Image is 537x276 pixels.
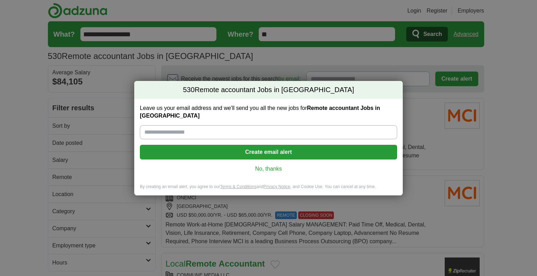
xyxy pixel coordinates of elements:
span: 530 [183,85,194,95]
a: Terms & Conditions [220,184,256,189]
h2: Remote accountant Jobs in [GEOGRAPHIC_DATA] [134,81,403,99]
label: Leave us your email address and we'll send you all the new jobs for [140,104,397,120]
button: Create email alert [140,145,397,159]
a: Privacy Notice [264,184,291,189]
div: By creating an email alert, you agree to our and , and Cookie Use. You can cancel at any time. [134,184,403,195]
a: No, thanks [145,165,392,173]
